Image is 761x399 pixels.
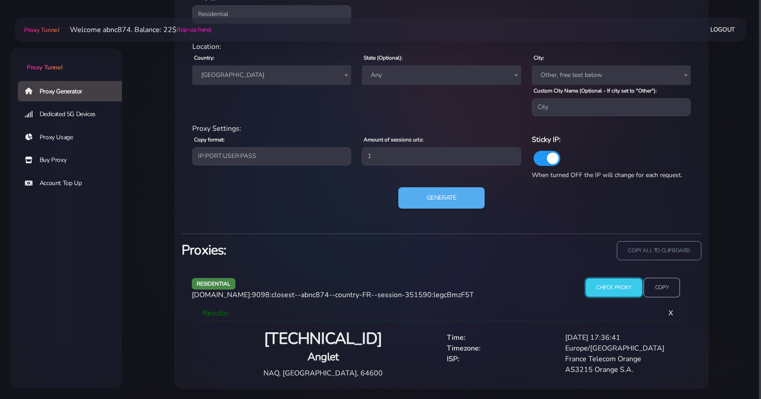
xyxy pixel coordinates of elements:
a: Proxy Tunnel [11,48,122,72]
span: Any [362,65,521,85]
span: [DOMAIN_NAME]:9098:closest--abnc874--country-FR--session-351590:legcBmzF5T [192,290,474,300]
span: Proxy Tunnel [24,26,59,34]
a: Proxy Tunnel [22,23,59,37]
a: Proxy Generator [18,81,129,101]
div: [DATE] 17:36:41 [560,332,678,343]
span: Proxy Tunnel [27,63,62,72]
label: Amount of sessions urls: [364,136,424,144]
a: (top-up here) [177,25,211,34]
span: Results: [202,308,229,318]
input: copy all to clipboard [617,241,701,260]
div: Timezone: [441,343,560,354]
a: Dedicated 5G Devices [18,104,129,125]
label: State (Optional): [364,54,403,62]
label: Copy format: [194,136,225,144]
h3: Proxies: [182,241,436,259]
span: Other, free text below [537,69,685,81]
div: Location: [187,41,696,52]
input: Check Proxy [586,278,642,297]
a: Buy Proxy [18,150,129,170]
a: Account Top Up [18,173,129,193]
button: Generate [398,187,485,209]
div: France Telecom Orange [560,354,678,364]
div: AS3215 Orange S.A. [560,364,678,375]
h2: [TECHNICAL_ID] [210,329,436,350]
a: Logout [710,21,735,38]
div: Proxy Settings: [187,123,696,134]
input: City [532,98,691,116]
label: City: [534,54,544,62]
li: Welcome abnc874. Balance: 22$ [59,24,211,35]
span: residential [192,278,235,289]
iframe: Webchat Widget [718,356,750,388]
div: Time: [441,332,560,343]
h6: Sticky IP: [532,134,691,145]
label: Custom City Name (Optional - If city set to "Other"): [534,87,657,95]
label: Country: [194,54,215,62]
a: Proxy Usage [18,127,129,148]
div: ISP: [441,354,560,364]
span: Other, free text below [532,65,691,85]
span: Any [367,69,515,81]
input: Copy [644,278,680,298]
span: France [198,69,346,81]
span: NAQ, [GEOGRAPHIC_DATA], 64600 [263,368,383,378]
h4: Anglet [210,350,436,364]
span: X [661,301,680,325]
span: France [192,65,351,85]
div: Europe/[GEOGRAPHIC_DATA] [560,343,678,354]
span: When turned OFF the IP will change for each request. [532,171,682,179]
